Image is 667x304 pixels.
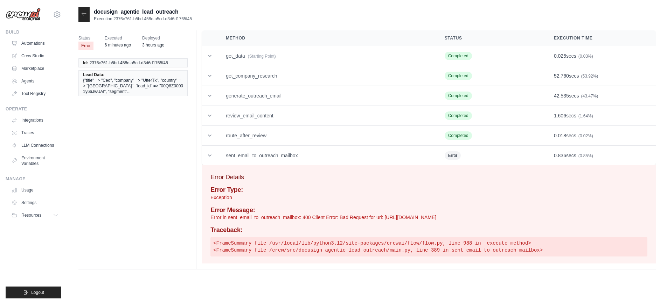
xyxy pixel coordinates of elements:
[142,35,164,42] span: Deployed
[546,126,656,146] td: secs
[105,35,131,42] span: Executed
[445,151,461,160] span: Error
[578,114,593,118] span: (1.64%)
[8,75,61,87] a: Agents
[248,54,276,59] span: (Starting Point)
[554,113,566,118] span: 1.606
[210,186,647,194] h4: Error Type:
[8,127,61,138] a: Traces
[210,237,647,256] pre: <FrameSummary file /usr/local/lib/python3.12/site-packages/crewai/flow/flow.py, line 988 in _exec...
[8,197,61,208] a: Settings
[8,88,61,99] a: Tool Registry
[8,184,61,196] a: Usage
[554,93,569,99] span: 42.535
[217,106,436,126] td: review_email_content
[217,30,436,46] th: Method
[546,66,656,86] td: secs
[8,63,61,74] a: Marketplace
[546,30,656,46] th: Execution Time
[546,86,656,106] td: secs
[8,210,61,221] button: Resources
[90,60,168,66] span: 2376c761-b5bd-458c-a5cd-d3d6d1765f45
[436,30,546,46] th: Status
[83,60,88,66] span: Id:
[83,78,183,94] span: {"title" => "Ceo", "company" => "UtterTx", "country" => "[GEOGRAPHIC_DATA]", "lead_id" => "00Q8Z0...
[78,42,93,50] span: Error
[581,74,598,79] span: (53.92%)
[445,92,472,100] span: Completed
[210,194,647,201] p: Exception
[142,43,164,48] time: September 18, 2025 at 07:02 CDT
[554,153,566,158] span: 0.836
[546,106,656,126] td: secs
[210,172,647,182] h3: Error Details
[8,50,61,61] a: Crew Studio
[8,38,61,49] a: Automations
[217,46,436,66] td: get_data
[578,133,593,138] span: (0.02%)
[8,115,61,126] a: Integrations
[578,54,593,59] span: (0.03%)
[445,131,472,140] span: Completed
[8,152,61,169] a: Environment Variables
[78,35,93,42] span: Status
[554,133,566,138] span: 0.018
[94,16,192,22] p: Execution 2376c761-b5bd-458c-a5cd-d3d6d1765f45
[217,146,436,166] td: sent_email_to_outreach_mailbox
[83,72,104,78] span: Lead Data:
[6,287,61,298] button: Logout
[546,46,656,66] td: secs
[217,126,436,146] td: route_after_review
[217,66,436,86] td: get_company_research
[445,72,472,80] span: Completed
[6,29,61,35] div: Build
[210,214,647,221] p: Error in sent_email_to_outreach_mailbox: 400 Client Error: Bad Request for url: [URL][DOMAIN_NAME]
[6,106,61,112] div: Operate
[6,176,61,182] div: Manage
[554,53,566,59] span: 0.025
[210,207,647,214] h4: Error Message:
[31,290,44,295] span: Logout
[578,153,593,158] span: (0.85%)
[210,226,647,234] h4: Traceback:
[105,43,131,48] time: September 18, 2025 at 10:02 CDT
[445,52,472,60] span: Completed
[445,111,472,120] span: Completed
[554,73,569,79] span: 52.760
[21,212,41,218] span: Resources
[217,86,436,106] td: generate_outreach_email
[94,8,192,16] h2: docusign_agentic_lead_outreach
[546,146,656,166] td: secs
[581,94,598,99] span: (43.47%)
[8,140,61,151] a: LLM Connections
[6,8,41,21] img: Logo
